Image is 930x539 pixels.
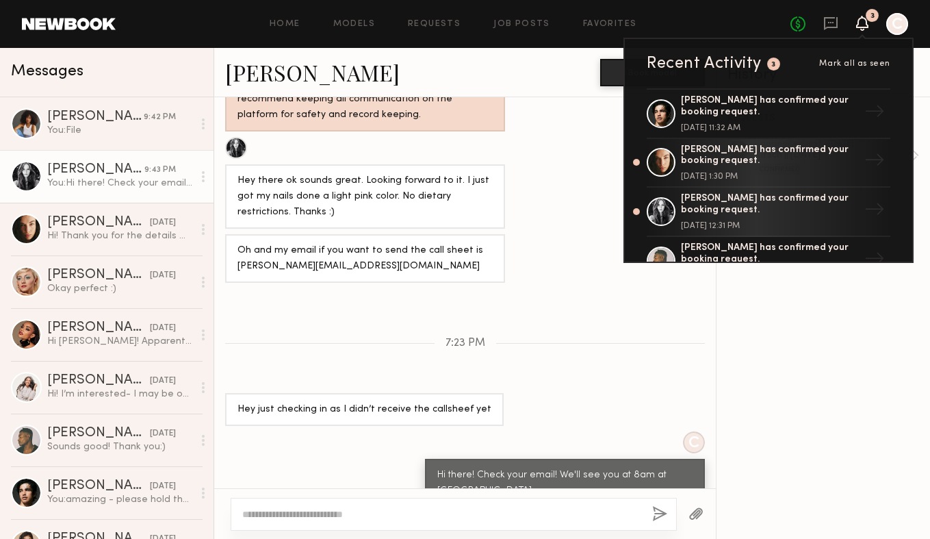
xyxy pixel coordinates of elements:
[150,216,176,229] div: [DATE]
[681,222,859,230] div: [DATE] 12:31 PM
[47,229,193,242] div: Hi! Thank you for the details ✨ Got it If there’s 2% lactose-free milk, that would be perfect. Th...
[859,194,890,229] div: →
[583,20,637,29] a: Favorites
[681,173,859,181] div: [DATE] 1:30 PM
[681,242,859,266] div: [PERSON_NAME] has confirmed your booking request.
[47,493,193,506] div: You: amazing - please hold the day for us - we'll reach out with scheduling shortly
[270,20,300,29] a: Home
[647,88,890,139] a: [PERSON_NAME] has confirmed your booking request.[DATE] 11:32 AM→
[859,145,890,180] div: →
[681,124,859,132] div: [DATE] 11:32 AM
[647,188,890,237] a: [PERSON_NAME] has confirmed your booking request.[DATE] 12:31 PM→
[859,243,890,279] div: →
[408,20,461,29] a: Requests
[819,60,890,68] span: Mark all as seen
[493,20,550,29] a: Job Posts
[144,164,176,177] div: 9:43 PM
[647,139,890,188] a: [PERSON_NAME] has confirmed your booking request.[DATE] 1:30 PM→
[225,58,400,87] a: [PERSON_NAME]
[47,388,193,401] div: Hi! I’m interested- I may be out of town - I will find out [DATE]. What’s the rate and usage for ...
[771,61,776,68] div: 3
[886,13,908,35] a: C
[47,335,193,348] div: Hi [PERSON_NAME]! Apparently I had my notifications off, my apologies. Are you still looking to s...
[647,237,890,286] a: [PERSON_NAME] has confirmed your booking request.→
[237,243,493,275] div: Oh and my email if you want to send the call sheet is [PERSON_NAME][EMAIL_ADDRESS][DOMAIN_NAME]
[47,216,150,229] div: [PERSON_NAME]
[47,282,193,295] div: Okay perfect :)
[600,59,705,86] button: Book model
[445,338,485,349] span: 7:23 PM
[647,55,762,72] div: Recent Activity
[237,402,491,418] div: Hey just checking in as I didn’t receive the callsheef yet
[859,96,890,131] div: →
[333,20,375,29] a: Models
[150,375,176,388] div: [DATE]
[47,440,193,453] div: Sounds good! Thank you:)
[150,427,176,440] div: [DATE]
[47,177,193,190] div: You: Hi there! Check your email! We'll see you at 8am at [GEOGRAPHIC_DATA]
[150,269,176,282] div: [DATE]
[11,64,83,79] span: Messages
[150,322,176,335] div: [DATE]
[681,193,859,216] div: [PERSON_NAME] has confirmed your booking request.
[144,111,176,124] div: 9:42 PM
[870,12,875,20] div: 3
[47,110,144,124] div: [PERSON_NAME]
[237,173,493,221] div: Hey there ok sounds great. Looking forward to it. I just got my nails done a light pink color. No...
[47,321,150,335] div: [PERSON_NAME]
[150,480,176,493] div: [DATE]
[681,95,859,118] div: [PERSON_NAME] has confirmed your booking request.
[47,479,150,493] div: [PERSON_NAME]
[681,145,859,168] div: [PERSON_NAME] has confirmed your booking request.
[47,163,144,177] div: [PERSON_NAME]
[47,124,193,137] div: You: File
[47,374,150,388] div: [PERSON_NAME]
[437,468,693,499] div: Hi there! Check your email! We'll see you at 8am at [GEOGRAPHIC_DATA]
[600,66,705,77] a: Book model
[47,268,150,282] div: [PERSON_NAME]
[47,427,150,440] div: [PERSON_NAME]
